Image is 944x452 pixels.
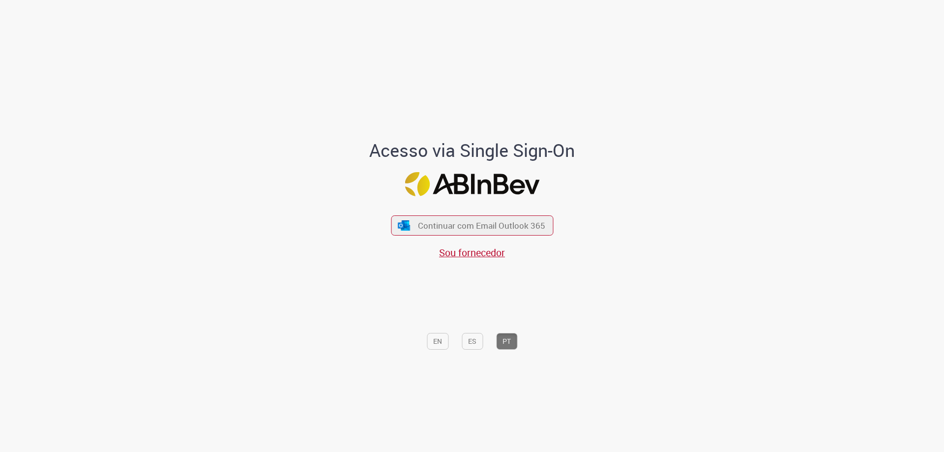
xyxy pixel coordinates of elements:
span: Continuar com Email Outlook 365 [418,220,545,231]
a: Sou fornecedor [439,246,505,259]
button: PT [496,333,517,350]
h1: Acesso via Single Sign-On [336,141,609,160]
button: ícone Azure/Microsoft 360 Continuar com Email Outlook 365 [391,215,553,236]
button: ES [462,333,483,350]
img: ícone Azure/Microsoft 360 [397,220,411,231]
button: EN [427,333,448,350]
img: Logo ABInBev [405,172,539,196]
